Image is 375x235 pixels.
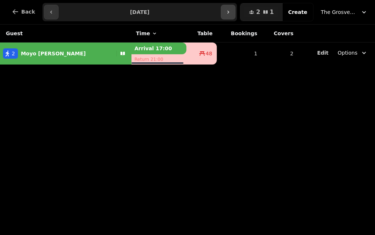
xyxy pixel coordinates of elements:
[12,50,15,57] span: 2
[262,25,298,43] th: Covers
[21,50,86,57] p: Moyo [PERSON_NAME]
[217,43,261,65] td: 1
[6,3,41,21] button: Back
[136,30,157,37] button: Time
[131,43,186,54] p: Arrival 17:00
[317,50,328,55] span: Edit
[240,3,282,21] button: 21
[321,8,357,16] span: The Grosvenor
[316,5,372,19] button: The Grosvenor
[270,9,274,15] span: 1
[256,9,260,15] span: 2
[131,54,186,65] p: Return 21:00
[206,50,212,57] span: 48
[21,9,35,14] span: Back
[186,25,217,43] th: Table
[217,25,261,43] th: Bookings
[282,3,313,21] button: Create
[333,46,372,59] button: Options
[288,10,307,15] span: Create
[338,49,357,56] span: Options
[136,30,150,37] span: Time
[262,43,298,65] td: 2
[317,49,328,56] button: Edit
